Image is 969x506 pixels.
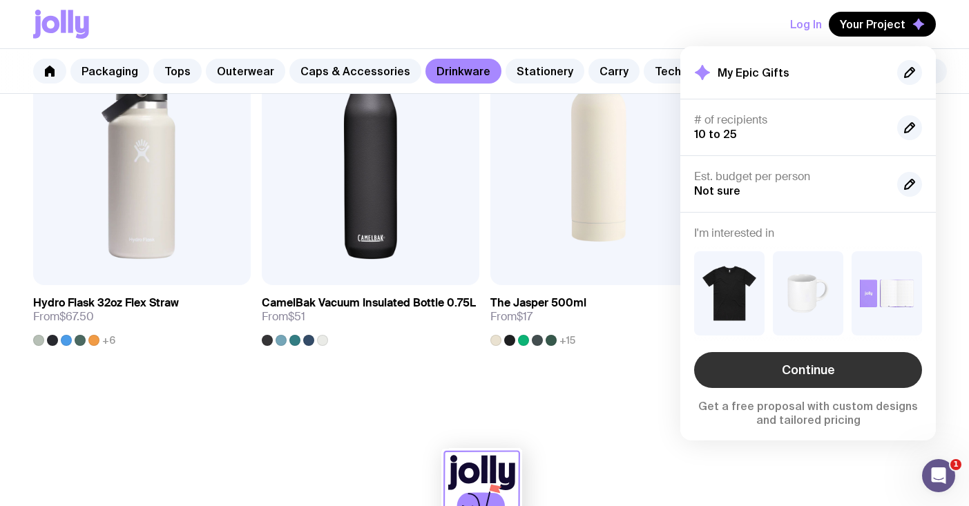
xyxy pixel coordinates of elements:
[694,399,922,427] p: Get a free proposal with custom designs and tailored pricing
[840,17,905,31] span: Your Project
[694,113,886,127] h4: # of recipients
[506,59,584,84] a: Stationery
[33,296,179,310] h3: Hydro Flask 32oz Flex Straw
[718,66,789,79] h2: My Epic Gifts
[33,310,94,324] span: From
[262,310,305,324] span: From
[644,59,692,84] a: Tech
[829,12,936,37] button: Your Project
[490,296,586,310] h3: The Jasper 500ml
[694,128,737,140] span: 10 to 25
[517,309,533,324] span: $17
[922,459,955,492] iframe: Intercom live chat
[288,309,305,324] span: $51
[262,296,476,310] h3: CamelBak Vacuum Insulated Bottle 0.75L
[490,310,533,324] span: From
[950,459,961,470] span: 1
[588,59,640,84] a: Carry
[790,12,822,37] button: Log In
[559,335,575,346] span: +15
[102,335,115,346] span: +6
[694,184,740,197] span: Not sure
[425,59,501,84] a: Drinkware
[694,170,886,184] h4: Est. budget per person
[33,285,251,346] a: Hydro Flask 32oz Flex StrawFrom$67.50+6
[206,59,285,84] a: Outerwear
[289,59,421,84] a: Caps & Accessories
[59,309,94,324] span: $67.50
[262,285,479,346] a: CamelBak Vacuum Insulated Bottle 0.75LFrom$51
[694,352,922,388] a: Continue
[490,285,708,346] a: The Jasper 500mlFrom$17+15
[153,59,202,84] a: Tops
[70,59,149,84] a: Packaging
[694,226,922,240] h4: I'm interested in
